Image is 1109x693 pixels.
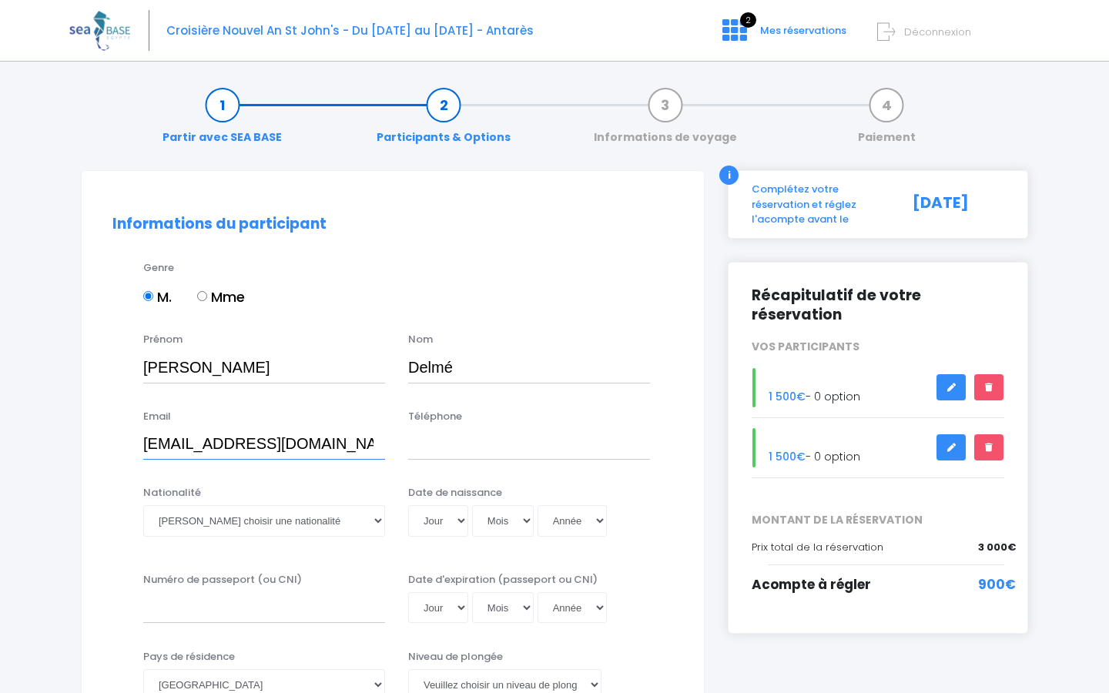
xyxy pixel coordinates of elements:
[408,649,503,665] label: Niveau de plongée
[769,449,806,464] span: 1 500€
[408,485,502,500] label: Date de naissance
[740,368,1016,407] div: - 0 option
[710,28,856,43] a: 2 Mes réservations
[769,389,806,404] span: 1 500€
[369,97,518,146] a: Participants & Options
[143,485,201,500] label: Nationalité
[740,182,901,227] div: Complétez votre réservation et réglez l'acompte avant le
[143,409,171,424] label: Email
[978,540,1016,555] span: 3 000€
[143,572,302,588] label: Numéro de passeport (ou CNI)
[850,97,923,146] a: Paiement
[408,572,598,588] label: Date d'expiration (passeport ou CNI)
[166,22,534,38] span: Croisière Nouvel An St John's - Du [DATE] au [DATE] - Antarès
[752,540,883,554] span: Prix total de la réservation
[155,97,290,146] a: Partir avec SEA BASE
[719,166,739,185] div: i
[408,332,433,347] label: Nom
[143,332,183,347] label: Prénom
[901,182,1016,227] div: [DATE]
[586,97,745,146] a: Informations de voyage
[143,260,174,276] label: Genre
[978,575,1016,595] span: 900€
[760,23,846,38] span: Mes réservations
[197,291,207,301] input: Mme
[752,575,871,594] span: Acompte à régler
[740,12,756,28] span: 2
[143,291,153,301] input: M.
[740,339,1016,355] div: VOS PARTICIPANTS
[143,286,172,307] label: M.
[408,409,462,424] label: Téléphone
[904,25,971,39] span: Déconnexion
[740,428,1016,467] div: - 0 option
[197,286,245,307] label: Mme
[740,512,1016,528] span: MONTANT DE LA RÉSERVATION
[112,216,673,233] h2: Informations du participant
[752,286,1004,324] h2: Récapitulatif de votre réservation
[143,649,235,665] label: Pays de résidence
